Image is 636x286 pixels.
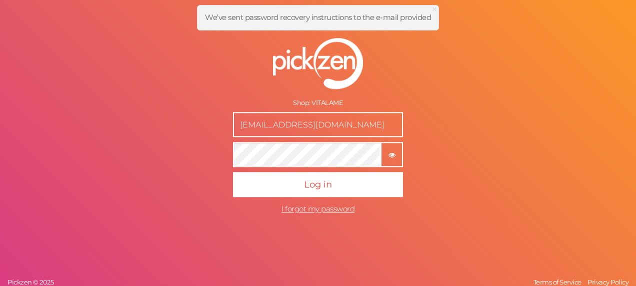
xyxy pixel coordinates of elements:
[205,12,431,22] span: We’ve sent password recovery instructions to the e-mail provided
[304,179,332,190] span: Log in
[233,112,403,137] input: E-mail
[585,278,631,286] a: Privacy Policy
[273,38,363,89] img: pz-logo-white.png
[431,2,438,16] span: ×
[233,99,403,107] div: Shop: VITALAME
[281,204,354,213] a: I forgot my password
[587,278,628,286] span: Privacy Policy
[533,278,581,286] span: Terms of Service
[233,172,403,197] button: Log in
[531,278,584,286] a: Terms of Service
[5,278,56,286] a: Pickzen © 2025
